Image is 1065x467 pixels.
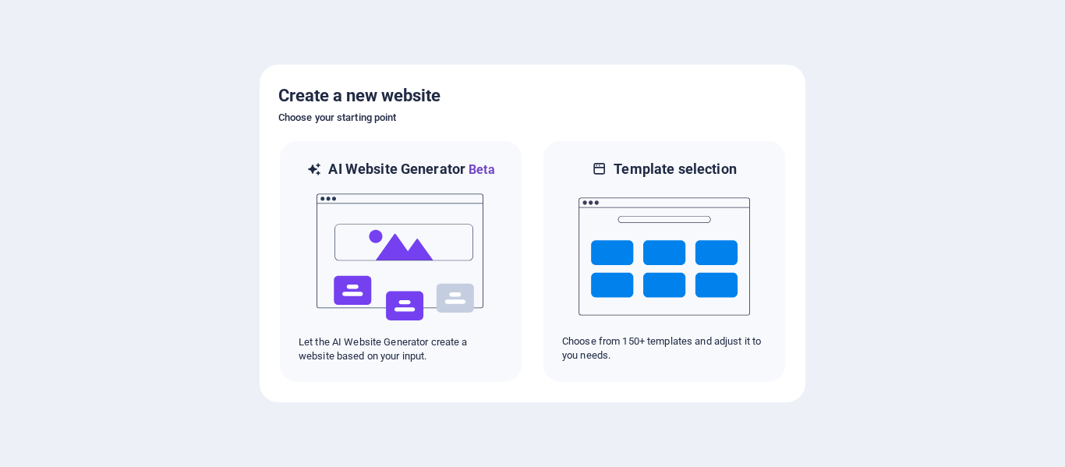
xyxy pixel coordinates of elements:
[278,140,523,384] div: AI Website GeneratorBetaaiLet the AI Website Generator create a website based on your input.
[328,160,494,179] h6: AI Website Generator
[465,162,495,177] span: Beta
[299,335,503,363] p: Let the AI Website Generator create a website based on your input.
[542,140,787,384] div: Template selectionChoose from 150+ templates and adjust it to you needs.
[278,108,787,127] h6: Choose your starting point
[562,334,766,363] p: Choose from 150+ templates and adjust it to you needs.
[614,160,736,179] h6: Template selection
[278,83,787,108] h5: Create a new website
[315,179,487,335] img: ai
